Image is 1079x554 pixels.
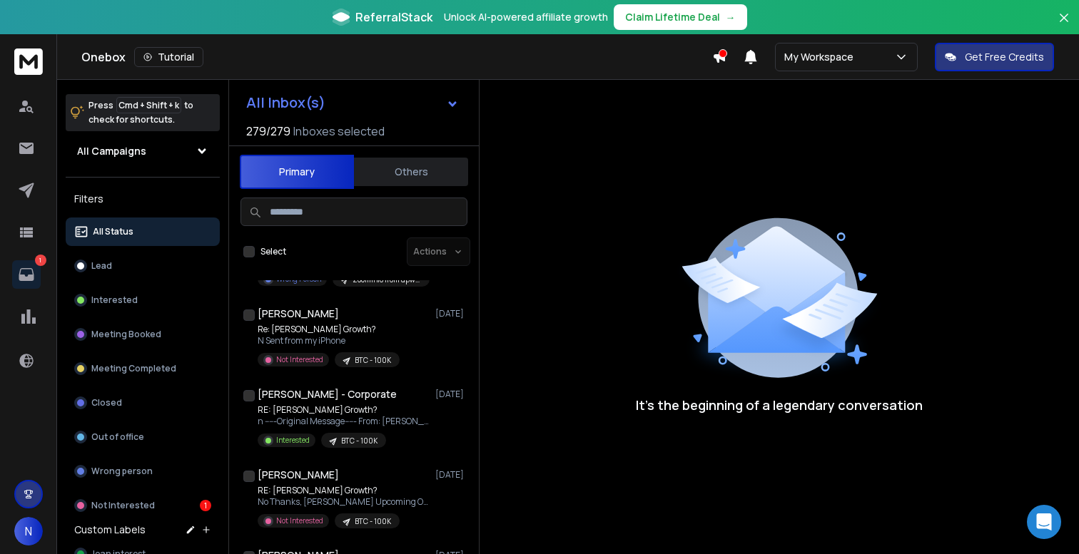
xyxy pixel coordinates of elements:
[353,275,421,285] p: Zoominfo from upwork guy maybe its a scam who knows
[258,496,429,508] p: No Thanks, [PERSON_NAME] Upcoming Out
[66,354,220,383] button: Meeting Completed
[66,320,220,349] button: Meeting Booked
[355,355,391,366] p: BTC - 100K
[784,50,859,64] p: My Workspace
[66,457,220,486] button: Wrong person
[66,423,220,451] button: Out of office
[66,252,220,280] button: Lead
[260,246,286,257] label: Select
[354,156,468,188] button: Others
[66,217,220,246] button: All Status
[435,469,467,481] p: [DATE]
[258,324,400,335] p: Re: [PERSON_NAME] Growth?
[235,88,470,117] button: All Inbox(s)
[636,395,923,415] p: It’s the beginning of a legendary conversation
[246,96,325,110] h1: All Inbox(s)
[258,468,339,482] h1: [PERSON_NAME]
[91,431,144,443] p: Out of office
[91,363,176,374] p: Meeting Completed
[116,97,181,113] span: Cmd + Shift + k
[91,500,155,511] p: Not Interested
[14,517,43,545] button: N
[66,189,220,209] h3: Filters
[258,307,339,321] h1: [PERSON_NAME]
[200,500,211,511] div: 1
[35,255,46,266] p: 1
[965,50,1044,64] p: Get Free Credits
[355,9,432,26] span: ReferralStack
[91,397,122,409] p: Closed
[91,260,112,272] p: Lead
[74,523,146,537] h3: Custom Labels
[726,10,736,24] span: →
[88,98,193,127] p: Press to check for shortcuts.
[276,515,323,526] p: Not Interested
[258,387,397,401] h1: [PERSON_NAME] - Corporate
[240,155,354,189] button: Primary
[134,47,203,67] button: Tutorial
[276,435,310,446] p: Interested
[66,389,220,417] button: Closed
[444,10,608,24] p: Unlock AI-powered affiliate growth
[258,416,429,427] p: n -----Original Message----- From: [PERSON_NAME]
[91,294,138,306] p: Interested
[93,226,133,237] p: All Status
[293,123,385,140] h3: Inboxes selected
[66,491,220,520] button: Not Interested1
[258,335,400,347] p: N Sent from my iPhone
[91,466,153,477] p: Wrong person
[81,47,712,67] div: Onebox
[1027,505,1061,539] div: Open Intercom Messenger
[66,137,220,165] button: All Campaigns
[935,43,1054,71] button: Get Free Credits
[341,436,378,446] p: BTC - 100K
[276,354,323,365] p: Not Interested
[614,4,747,30] button: Claim Lifetime Deal→
[355,516,391,527] p: BTC - 100K
[91,329,161,340] p: Meeting Booked
[12,260,41,289] a: 1
[1055,9,1073,43] button: Close banner
[66,286,220,314] button: Interested
[77,144,146,158] h1: All Campaigns
[246,123,290,140] span: 279 / 279
[435,389,467,400] p: [DATE]
[258,404,429,416] p: RE: [PERSON_NAME] Growth?
[435,308,467,319] p: [DATE]
[258,485,429,496] p: RE: [PERSON_NAME] Growth?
